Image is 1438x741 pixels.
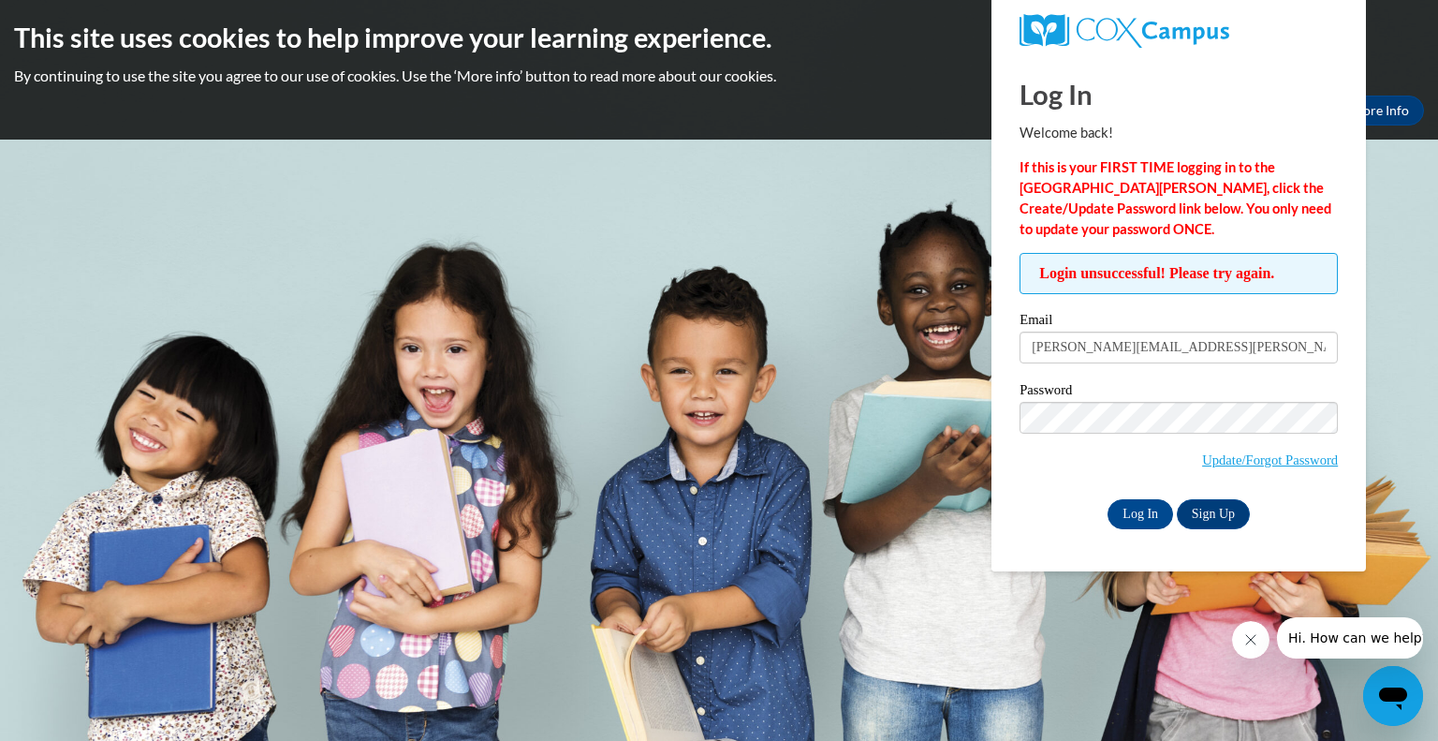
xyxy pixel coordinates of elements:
[1202,452,1338,467] a: Update/Forgot Password
[1020,14,1338,48] a: COX Campus
[1020,313,1338,332] label: Email
[14,66,1424,86] p: By continuing to use the site you agree to our use of cookies. Use the ‘More info’ button to read...
[11,13,152,28] span: Hi. How can we help?
[1177,499,1250,529] a: Sign Up
[1020,383,1338,402] label: Password
[14,19,1424,56] h2: This site uses cookies to help improve your learning experience.
[1336,96,1424,126] a: More Info
[1020,75,1338,113] h1: Log In
[1020,14,1229,48] img: COX Campus
[1277,617,1423,659] iframe: Message from company
[1232,621,1269,659] iframe: Close message
[1020,159,1331,237] strong: If this is your FIRST TIME logging in to the [GEOGRAPHIC_DATA][PERSON_NAME], click the Create/Upd...
[1363,666,1423,726] iframe: Button to launch messaging window
[1020,253,1338,294] span: Login unsuccessful! Please try again.
[1020,123,1338,143] p: Welcome back!
[1108,499,1173,529] input: Log In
